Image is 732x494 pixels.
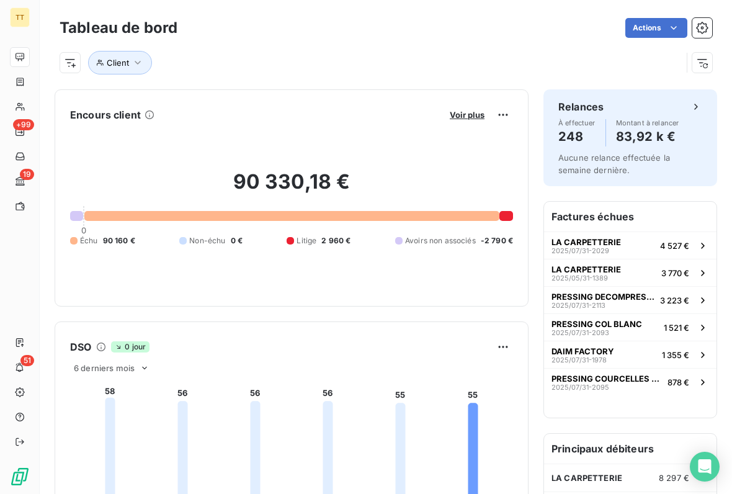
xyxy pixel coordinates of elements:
[450,110,484,120] span: Voir plus
[10,122,29,141] a: +99
[446,109,488,120] button: Voir plus
[107,58,129,68] span: Client
[558,99,604,114] h6: Relances
[551,302,605,309] span: 2025/07/31-2113
[551,264,621,274] span: LA CARPETTERIE
[544,341,716,368] button: DAIM FACTORY2025/07/31-19781 355 €
[74,363,135,373] span: 6 derniers mois
[616,119,679,127] span: Montant à relancer
[558,127,596,146] h4: 248
[690,452,720,482] div: Open Intercom Messenger
[551,384,609,391] span: 2025/07/31-2095
[664,323,689,333] span: 1 521 €
[661,268,689,278] span: 3 770 €
[544,286,716,313] button: PRESSING DECOMPRESSING2025/07/31-21133 223 €
[544,259,716,286] button: LA CARPETTERIE2025/05/31-13893 770 €
[297,235,316,246] span: Litige
[551,237,621,247] span: LA CARPETTERIE
[659,473,689,483] span: 8 297 €
[481,235,513,246] span: -2 790 €
[231,235,243,246] span: 0 €
[551,473,622,483] span: LA CARPETTERIE
[558,119,596,127] span: À effectuer
[103,235,135,246] span: 90 160 €
[616,127,679,146] h4: 83,92 k €
[10,171,29,191] a: 19
[81,225,86,235] span: 0
[660,241,689,251] span: 4 527 €
[662,350,689,360] span: 1 355 €
[544,231,716,259] button: LA CARPETTERIE2025/07/31-20294 527 €
[10,7,30,27] div: TT
[60,17,177,39] h3: Tableau de bord
[551,356,607,364] span: 2025/07/31-1978
[20,169,34,180] span: 19
[551,329,609,336] span: 2025/07/31-2093
[558,153,670,175] span: Aucune relance effectuée la semaine dernière.
[80,235,98,246] span: Échu
[551,374,663,384] span: PRESSING COURCELLES SERVICES
[70,339,91,354] h6: DSO
[551,292,655,302] span: PRESSING DECOMPRESSING
[88,51,152,74] button: Client
[551,247,609,254] span: 2025/07/31-2029
[551,319,642,329] span: PRESSING COL BLANC
[544,434,716,464] h6: Principaux débiteurs
[70,107,141,122] h6: Encours client
[405,235,476,246] span: Avoirs non associés
[189,235,225,246] span: Non-échu
[70,169,513,207] h2: 90 330,18 €
[544,313,716,341] button: PRESSING COL BLANC2025/07/31-20931 521 €
[667,377,689,387] span: 878 €
[13,119,34,130] span: +99
[551,274,608,282] span: 2025/05/31-1389
[544,368,716,395] button: PRESSING COURCELLES SERVICES2025/07/31-2095878 €
[111,341,150,353] span: 0 jour
[321,235,350,246] span: 2 960 €
[10,467,30,487] img: Logo LeanPay
[625,18,687,38] button: Actions
[20,355,34,366] span: 51
[544,202,716,231] h6: Factures échues
[660,295,689,305] span: 3 223 €
[551,346,614,356] span: DAIM FACTORY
